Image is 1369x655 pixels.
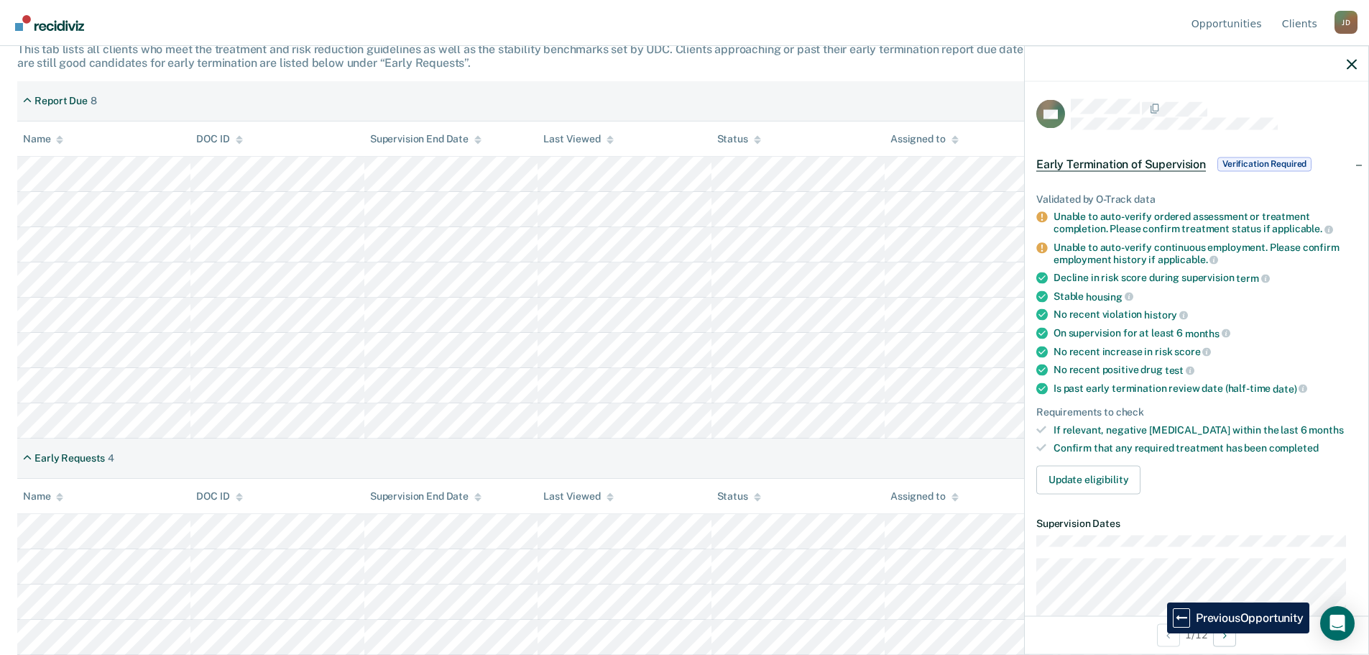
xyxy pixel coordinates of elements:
[1273,383,1307,394] span: date)
[34,452,105,464] div: Early Requests
[1054,441,1357,454] div: Confirm that any required treatment has been
[1144,309,1188,321] span: history
[1054,211,1357,235] div: Unable to auto-verify ordered assessment or treatment completion. Please confirm treatment status...
[1309,424,1343,436] span: months
[1174,346,1211,357] span: score
[23,490,63,503] div: Name
[17,42,1352,70] div: This tab lists all clients who meet the treatment and risk reduction guidelines as well as the st...
[1185,327,1230,339] span: months
[1025,141,1368,187] div: Early Termination of SupervisionVerification Required
[34,95,88,107] div: Report Due
[196,133,242,145] div: DOC ID
[890,490,958,503] div: Assigned to
[1086,290,1133,302] span: housing
[717,490,761,503] div: Status
[370,133,481,145] div: Supervision End Date
[1036,465,1140,494] button: Update eligibility
[1036,157,1206,171] span: Early Termination of Supervision
[1217,157,1312,171] span: Verification Required
[1054,308,1357,321] div: No recent violation
[91,95,97,107] div: 8
[370,490,481,503] div: Supervision End Date
[1054,364,1357,377] div: No recent positive drug
[1165,364,1194,375] span: test
[1320,606,1355,641] div: Open Intercom Messenger
[1036,193,1357,205] div: Validated by O-Track data
[1157,623,1180,646] button: Previous Opportunity
[1335,11,1358,34] button: Profile dropdown button
[1054,272,1357,285] div: Decline in risk score during supervision
[1213,623,1236,646] button: Next Opportunity
[1025,615,1368,654] div: 1 / 12
[1269,441,1319,453] span: completed
[108,452,114,464] div: 4
[1054,424,1357,436] div: If relevant, negative [MEDICAL_DATA] within the last 6
[196,490,242,503] div: DOC ID
[1335,11,1358,34] div: J D
[1236,272,1269,283] span: term
[1054,382,1357,395] div: Is past early termination review date (half-time
[1054,290,1357,303] div: Stable
[543,133,613,145] div: Last Viewed
[1054,345,1357,358] div: No recent increase in risk
[15,15,84,31] img: Recidiviz
[1054,241,1357,265] div: Unable to auto-verify continuous employment. Please confirm employment history if applicable.
[1054,326,1357,339] div: On supervision for at least 6
[890,133,958,145] div: Assigned to
[717,133,761,145] div: Status
[1036,406,1357,418] div: Requirements to check
[1036,517,1357,529] dt: Supervision Dates
[543,490,613,503] div: Last Viewed
[23,133,63,145] div: Name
